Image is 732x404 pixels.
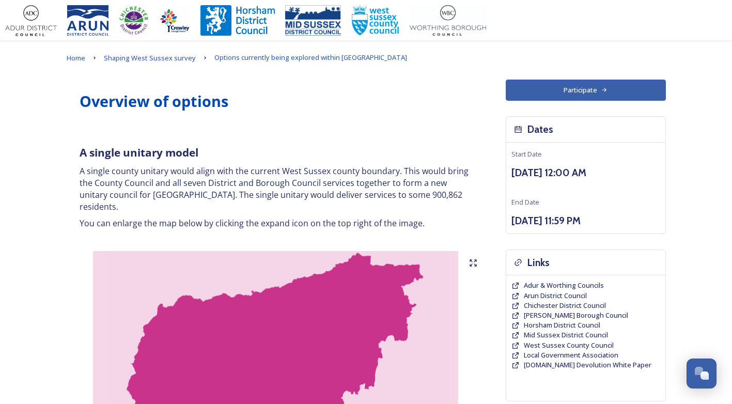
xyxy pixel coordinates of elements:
span: Options currently being explored within [GEOGRAPHIC_DATA] [214,53,407,62]
strong: A single unitary model [80,145,198,160]
a: Chichester District Council [524,301,606,310]
a: [DOMAIN_NAME] Devolution White Paper [524,360,651,370]
h3: Dates [527,122,553,137]
p: You can enlarge the map below by clicking the expand icon on the top right of the image. [80,217,472,229]
span: [DOMAIN_NAME] Devolution White Paper [524,360,651,369]
img: 150ppimsdc%20logo%20blue.png [285,5,341,36]
img: WSCCPos-Spot-25mm.jpg [351,5,400,36]
button: Participate [506,80,666,101]
a: Adur & Worthing Councils [524,281,604,290]
a: Mid Sussex District Council [524,330,608,340]
a: [PERSON_NAME] Borough Council [524,310,628,320]
img: CDC%20Logo%20-%20you%20may%20have%20a%20better%20version.jpg [119,5,149,36]
span: Shaping West Sussex survey [104,53,196,63]
p: A single county unitary would align with the current West Sussex county boundary. This would brin... [80,165,472,212]
span: Local Government Association [524,350,618,360]
a: Horsham District Council [524,320,600,330]
h3: [DATE] 11:59 PM [511,213,660,228]
img: Adur%20logo%20%281%29.jpeg [5,5,57,36]
span: Start Date [511,149,542,159]
a: Local Government Association [524,350,618,360]
img: Crawley%20BC%20logo.jpg [159,5,190,36]
h3: Links [527,255,550,270]
a: Shaping West Sussex survey [104,52,196,64]
img: Arun%20District%20Council%20logo%20blue%20CMYK.jpg [67,5,108,36]
strong: Overview of options [80,91,228,111]
span: Mid Sussex District Council [524,330,608,339]
span: Arun District Council [524,291,587,300]
img: Horsham%20DC%20Logo.jpg [200,5,275,36]
span: Home [67,53,85,63]
a: West Sussex County Council [524,340,614,350]
img: Worthing_Adur%20%281%29.jpg [410,5,486,36]
a: Arun District Council [524,291,587,301]
a: Home [67,52,85,64]
button: Open Chat [687,359,717,389]
h3: [DATE] 12:00 AM [511,165,660,180]
span: End Date [511,197,539,207]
